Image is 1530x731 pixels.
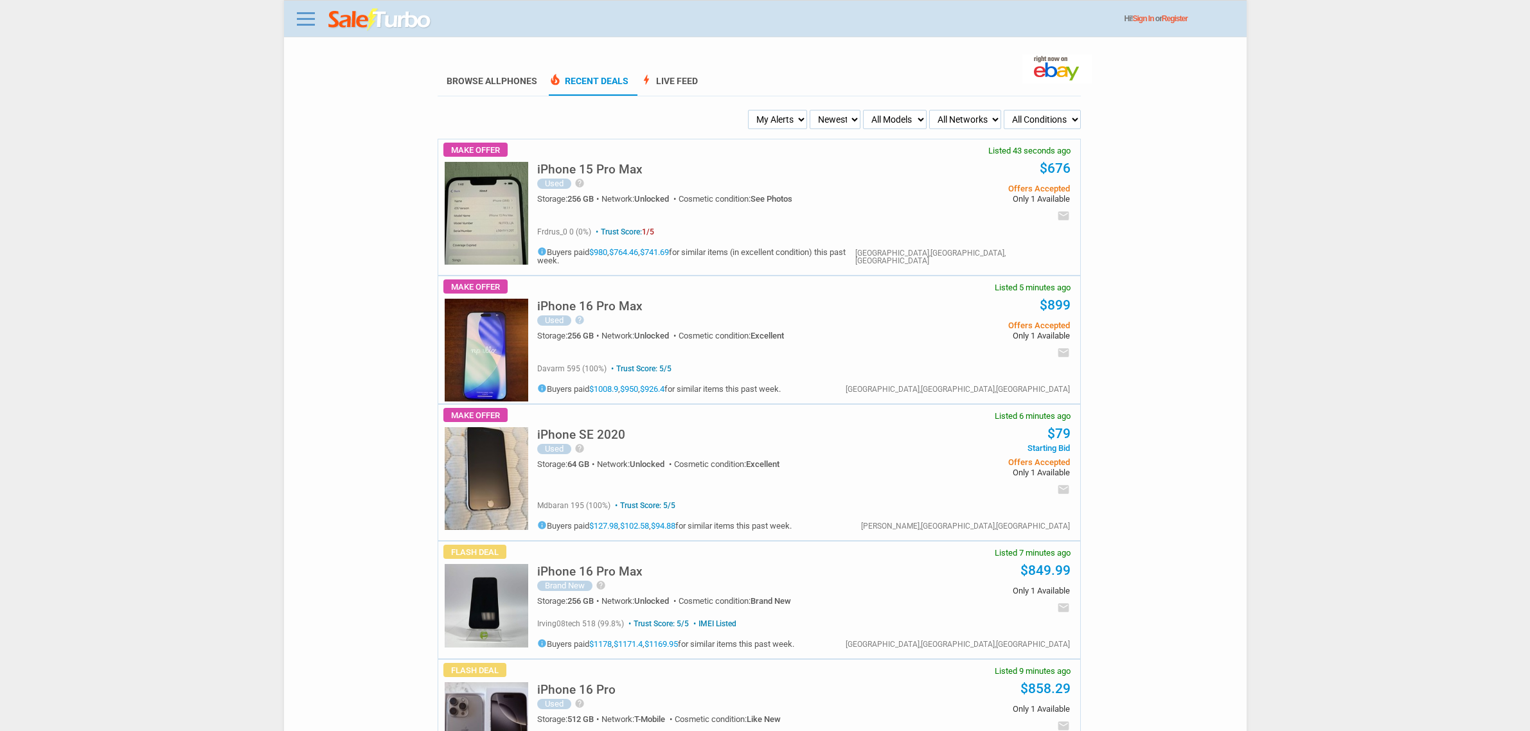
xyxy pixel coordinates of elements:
[1020,681,1071,696] a: $858.29
[537,431,625,441] a: iPhone SE 2020
[589,247,607,257] a: $980
[876,331,1069,340] span: Only 1 Available
[679,195,792,203] div: Cosmetic condition:
[537,227,591,236] span: frdrus_0 0 (0%)
[537,581,592,591] div: Brand New
[567,596,594,606] span: 256 GB
[1040,297,1071,313] a: $899
[445,162,528,265] img: s-l225.jpg
[601,715,675,723] div: Network:
[549,76,628,96] a: local_fire_departmentRecent Deals
[1125,14,1133,23] span: Hi!
[567,331,594,340] span: 256 GB
[620,384,638,394] a: $950
[589,384,618,394] a: $1008.9
[537,331,601,340] div: Storage:
[679,597,791,605] div: Cosmetic condition:
[445,427,528,530] img: s-l225.jpg
[537,383,781,393] h5: Buyers paid , , for similar items this past week.
[855,249,1070,265] div: [GEOGRAPHIC_DATA],[GEOGRAPHIC_DATA],[GEOGRAPHIC_DATA]
[537,639,794,648] h5: Buyers paid , , for similar items this past week.
[642,227,654,236] span: 1/5
[609,247,638,257] a: $764.46
[640,73,653,86] span: bolt
[876,586,1069,595] span: Only 1 Available
[443,545,506,559] span: Flash Deal
[537,565,643,577] h5: iPhone 16 Pro Max
[589,521,618,531] a: $127.98
[876,458,1069,466] span: Offers Accepted
[876,195,1069,203] span: Only 1 Available
[537,179,571,189] div: Used
[620,521,649,531] a: $102.58
[1040,161,1071,176] a: $676
[549,73,562,86] span: local_fire_department
[995,412,1071,420] span: Listed 6 minutes ago
[634,194,669,204] span: Unlocked
[537,195,601,203] div: Storage:
[995,667,1071,675] span: Listed 9 minutes ago
[537,699,571,709] div: Used
[537,364,607,373] span: davarm 595 (100%)
[751,596,791,606] span: Brand New
[846,385,1070,393] div: [GEOGRAPHIC_DATA],[GEOGRAPHIC_DATA],[GEOGRAPHIC_DATA]
[445,564,528,647] img: s-l225.jpg
[1057,346,1070,359] i: email
[501,76,537,86] span: Phones
[876,321,1069,330] span: Offers Accepted
[634,596,669,606] span: Unlocked
[537,568,643,577] a: iPhone 16 Pro Max
[746,459,779,469] span: Excellent
[537,619,624,628] span: irving08tech 518 (99.8%)
[634,331,669,340] span: Unlocked
[537,715,601,723] div: Storage:
[679,331,784,340] div: Cosmetic condition:
[612,501,675,510] span: Trust Score: 5/5
[537,247,855,265] h5: Buyers paid , , for similar items (in excellent condition) this past week.
[445,299,528,401] img: s-l225.jpg
[328,8,432,31] img: saleturbo.com - Online Deals and Discount Coupons
[1047,426,1071,441] a: $79
[443,663,506,677] span: Flash Deal
[846,640,1070,648] div: [GEOGRAPHIC_DATA],[GEOGRAPHIC_DATA],[GEOGRAPHIC_DATA]
[640,76,698,96] a: boltLive Feed
[537,303,643,312] a: iPhone 16 Pro Max
[593,227,654,236] span: Trust Score:
[537,166,643,175] a: iPhone 15 Pro Max
[747,714,781,724] span: Like New
[614,639,643,649] a: $1171.4
[876,184,1069,193] span: Offers Accepted
[443,143,508,157] span: Make Offer
[537,163,643,175] h5: iPhone 15 Pro Max
[537,247,547,256] i: info
[640,384,664,394] a: $926.4
[630,459,664,469] span: Unlocked
[876,705,1069,713] span: Only 1 Available
[537,383,547,393] i: info
[443,279,508,294] span: Make Offer
[988,146,1071,155] span: Listed 43 seconds ago
[567,459,589,469] span: 64 GB
[995,283,1071,292] span: Listed 5 minutes ago
[537,520,547,530] i: info
[1020,563,1071,578] a: $849.99
[1133,14,1154,23] a: Sign In
[574,443,585,454] i: help
[640,247,669,257] a: $741.69
[589,639,612,649] a: $1178
[574,178,585,188] i: help
[675,715,781,723] div: Cosmetic condition:
[596,580,606,590] i: help
[691,619,736,628] span: IMEI Listed
[567,714,594,724] span: 512 GB
[645,639,678,649] a: $1169.95
[626,619,689,628] span: Trust Score: 5/5
[537,428,625,441] h5: iPhone SE 2020
[537,520,792,530] h5: Buyers paid , , for similar items this past week.
[751,194,792,204] span: See Photos
[634,714,665,724] span: T-Mobile
[597,460,674,468] div: Network:
[609,364,672,373] span: Trust Score: 5/5
[537,683,616,696] h5: iPhone 16 Pro
[574,698,585,709] i: help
